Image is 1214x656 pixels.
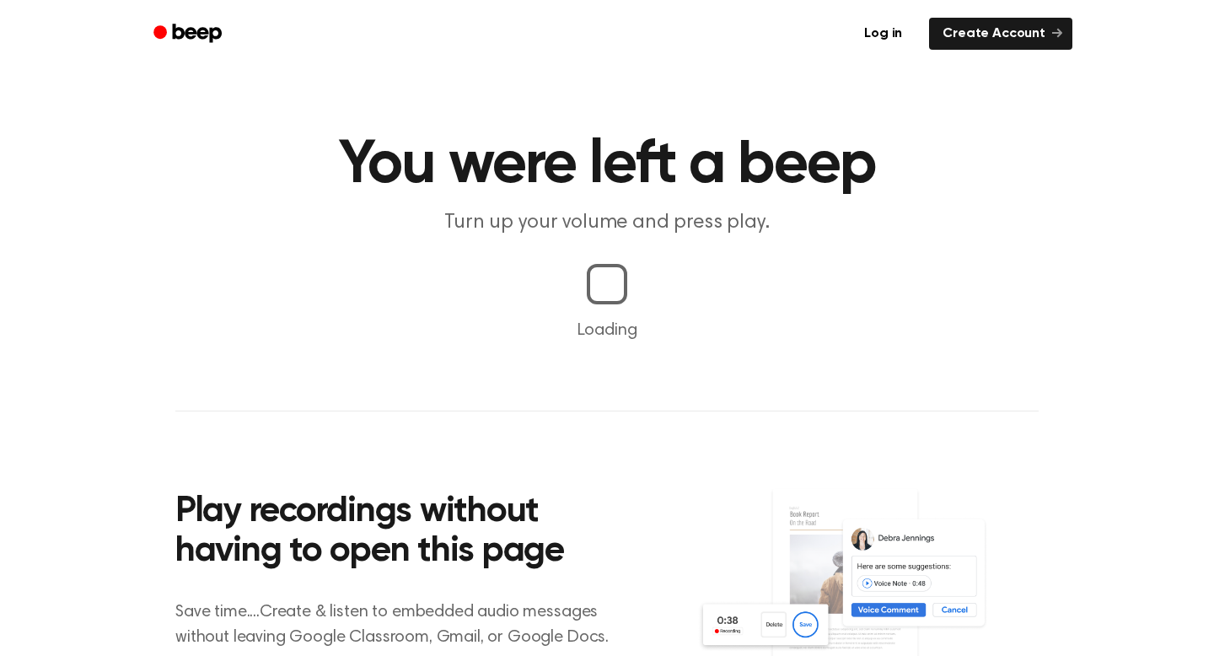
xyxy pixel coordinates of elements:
a: Beep [142,18,237,51]
p: Save time....Create & listen to embedded audio messages without leaving Google Classroom, Gmail, ... [175,600,630,650]
p: Loading [20,318,1194,343]
h1: You were left a beep [175,135,1039,196]
a: Create Account [929,18,1072,50]
p: Turn up your volume and press play. [283,209,931,237]
a: Log in [847,14,919,53]
h2: Play recordings without having to open this page [175,492,630,573]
